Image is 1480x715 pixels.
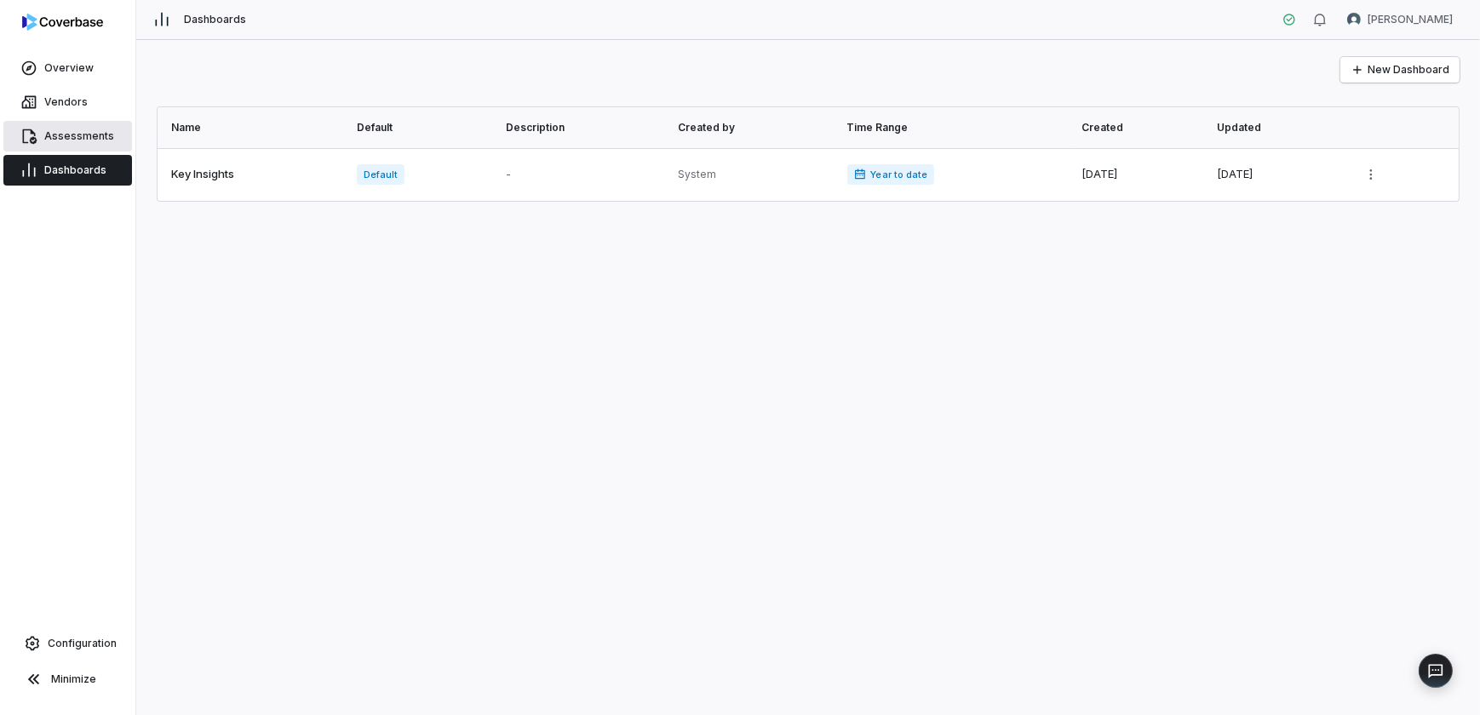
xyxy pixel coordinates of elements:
[1357,162,1385,187] button: More actions
[22,14,103,31] img: logo-D7KZi-bG.svg
[158,107,347,148] th: Name
[51,672,96,686] span: Minimize
[1071,107,1207,148] th: Created
[347,107,496,148] th: Default
[3,53,132,83] a: Overview
[3,87,132,117] a: Vendors
[7,662,129,696] button: Minimize
[1368,13,1453,26] span: [PERSON_NAME]
[44,163,106,177] span: Dashboards
[44,61,94,75] span: Overview
[496,107,668,148] th: Description
[1207,107,1348,148] th: Updated
[184,13,246,26] span: Dashboards
[3,155,132,186] a: Dashboards
[1337,7,1463,32] button: Curtis Nohl avatar[PERSON_NAME]
[44,95,88,109] span: Vendors
[1340,57,1460,83] button: New Dashboard
[1347,13,1361,26] img: Curtis Nohl avatar
[837,107,1071,148] th: Time Range
[668,107,836,148] th: Created by
[44,129,114,143] span: Assessments
[3,121,132,152] a: Assessments
[48,637,117,650] span: Configuration
[7,628,129,659] a: Configuration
